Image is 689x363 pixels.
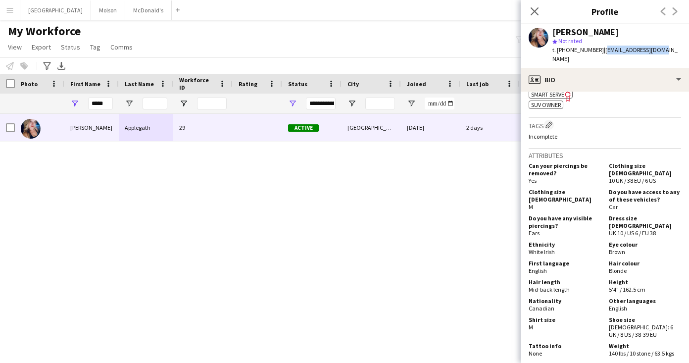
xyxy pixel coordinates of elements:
[529,286,570,293] span: Mid-back length
[119,114,173,141] div: Applegath
[609,323,673,338] span: [DEMOGRAPHIC_DATA]: 6 UK / 8 US / 38-39 EU
[179,76,215,91] span: Workforce ID
[32,43,51,52] span: Export
[365,98,395,109] input: City Filter Input
[529,248,555,256] span: White Irish
[529,342,601,350] h5: Tattoo info
[531,101,561,108] span: SUV owner
[61,43,80,52] span: Status
[288,124,319,132] span: Active
[86,41,104,53] a: Tag
[609,297,681,305] h5: Other languages
[609,177,656,184] span: 10 UK / 38 EU / 6 US
[55,60,67,72] app-action-btn: Export XLSX
[460,114,520,141] div: 2 days
[342,114,401,141] div: [GEOGRAPHIC_DATA]
[529,203,533,210] span: M
[529,278,601,286] h5: Hair length
[407,99,416,108] button: Open Filter Menu
[179,99,188,108] button: Open Filter Menu
[88,98,113,109] input: First Name Filter Input
[609,342,681,350] h5: Weight
[529,120,681,130] h3: Tags
[288,80,307,88] span: Status
[609,286,645,293] span: 5'4" / 162.5 cm
[609,278,681,286] h5: Height
[609,267,627,274] span: Blonde
[347,80,359,88] span: City
[529,133,681,140] p: Incomplete
[288,99,297,108] button: Open Filter Menu
[529,259,601,267] h5: First language
[520,114,584,141] div: 5
[125,80,154,88] span: Last Name
[401,114,460,141] div: [DATE]
[552,46,604,53] span: t. [PHONE_NUMBER]
[64,114,119,141] div: [PERSON_NAME]
[90,43,100,52] span: Tag
[21,119,41,139] img: Cindy Applegath
[125,0,172,20] button: McDonald's
[20,0,91,20] button: [GEOGRAPHIC_DATA]
[609,350,674,357] span: 140 lbs / 10 stone / 63.5 kgs
[8,24,81,39] span: My Workforce
[521,68,689,92] div: Bio
[529,297,601,305] h5: Nationality
[529,267,547,274] span: English
[529,229,540,237] span: Ears
[125,99,134,108] button: Open Filter Menu
[8,43,22,52] span: View
[529,316,601,323] h5: Shirt size
[28,41,55,53] a: Export
[110,43,133,52] span: Comms
[347,99,356,108] button: Open Filter Menu
[70,99,79,108] button: Open Filter Menu
[552,28,619,37] div: [PERSON_NAME]
[466,80,489,88] span: Last job
[529,305,554,312] span: Canadian
[197,98,227,109] input: Workforce ID Filter Input
[609,214,681,229] h5: Dress size [DEMOGRAPHIC_DATA]
[91,0,125,20] button: Molson
[609,248,625,256] span: Brown
[609,305,627,312] span: English
[609,162,681,177] h5: Clothing size [DEMOGRAPHIC_DATA]
[106,41,137,53] a: Comms
[529,214,601,229] h5: Do you have any visible piercings?
[521,5,689,18] h3: Profile
[143,98,167,109] input: Last Name Filter Input
[529,241,601,248] h5: Ethnicity
[529,323,533,331] span: M
[609,203,618,210] span: Car
[609,241,681,248] h5: Eye colour
[70,80,100,88] span: First Name
[529,188,601,203] h5: Clothing size [DEMOGRAPHIC_DATA]
[531,91,564,98] span: Smart Serve
[21,80,38,88] span: Photo
[529,162,601,177] h5: Can your piercings be removed?
[173,114,233,141] div: 29
[41,60,53,72] app-action-btn: Advanced filters
[529,350,542,357] span: None
[552,46,678,62] span: | [EMAIL_ADDRESS][DOMAIN_NAME]
[4,41,26,53] a: View
[558,37,582,45] span: Not rated
[529,151,681,160] h3: Attributes
[529,177,537,184] span: Yes
[57,41,84,53] a: Status
[239,80,257,88] span: Rating
[609,229,656,237] span: UK 10 / US 6 / EU 38
[425,98,454,109] input: Joined Filter Input
[407,80,426,88] span: Joined
[609,316,681,323] h5: Shoe size
[609,188,681,203] h5: Do you have access to any of these vehicles?
[609,259,681,267] h5: Hair colour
